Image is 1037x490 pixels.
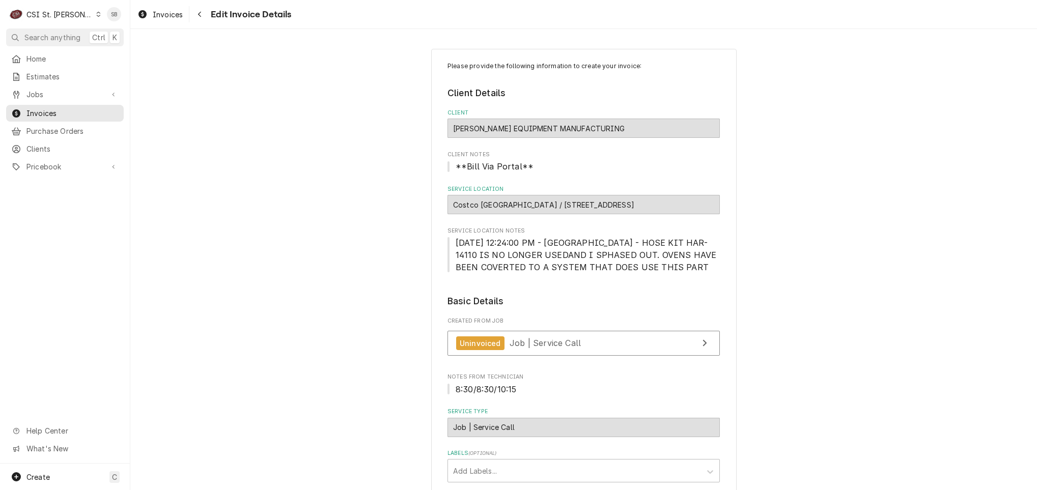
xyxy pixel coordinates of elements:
[447,237,720,273] span: Service Location Notes
[447,418,720,437] div: Job | Service Call
[447,227,720,235] span: Service Location Notes
[447,87,720,100] legend: Client Details
[447,295,720,308] legend: Basic Details
[26,9,93,20] div: CSI St. [PERSON_NAME]
[447,151,720,159] span: Client Notes
[6,28,124,46] button: Search anythingCtrlK
[6,140,124,157] a: Clients
[447,449,720,457] label: Labels
[24,32,80,43] span: Search anything
[510,338,581,348] span: Job | Service Call
[447,109,720,138] div: Client
[92,32,105,43] span: Ctrl
[107,7,121,21] div: SB
[26,89,103,100] span: Jobs
[447,317,720,325] span: Created From Job
[133,6,187,23] a: Invoices
[456,384,516,394] span: 8:30/8:30/10:15
[447,408,720,416] label: Service Type
[9,7,23,21] div: CSI St. Louis's Avatar
[447,449,720,482] div: Labels
[447,383,720,395] span: Notes From Technician
[447,317,720,361] div: Created From Job
[26,443,118,454] span: What's New
[447,195,720,214] div: Costco #1488 University City / 8685 Olive Blvd, St Louis, MO 63132
[26,71,119,82] span: Estimates
[153,9,183,20] span: Invoices
[26,143,119,154] span: Clients
[6,68,124,85] a: Estimates
[26,126,119,136] span: Purchase Orders
[447,185,720,193] label: Service Location
[9,7,23,21] div: C
[447,62,720,71] p: Please provide the following information to create your invoice:
[6,50,124,67] a: Home
[447,185,720,214] div: Service Location
[456,238,719,272] span: [DATE] 12:24:00 PM - [GEOGRAPHIC_DATA] - HOSE KIT HAR-14110 IS NO LONGER USEDAND I SPHASED OUT. O...
[447,373,720,381] span: Notes From Technician
[456,336,505,350] div: Uninvoiced
[447,119,720,138] div: HARDT EQUIPMENT MANUFACTURING
[447,160,720,172] span: Client Notes
[107,7,121,21] div: Shayla Bell's Avatar
[447,331,720,356] a: View Job
[6,440,124,457] a: Go to What's New
[6,105,124,122] a: Invoices
[6,422,124,439] a: Go to Help Center
[447,151,720,172] div: Client Notes
[6,158,124,175] a: Go to Pricebook
[6,86,124,103] a: Go to Jobs
[26,53,119,64] span: Home
[468,450,497,456] span: ( optional )
[26,473,50,481] span: Create
[447,408,720,437] div: Service Type
[447,373,720,395] div: Notes From Technician
[191,6,208,22] button: Navigate back
[6,123,124,139] a: Purchase Orders
[447,227,720,273] div: Service Location Notes
[26,108,119,119] span: Invoices
[447,109,720,117] label: Client
[26,425,118,436] span: Help Center
[113,32,117,43] span: K
[112,472,117,482] span: C
[26,161,103,172] span: Pricebook
[208,8,291,21] span: Edit Invoice Details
